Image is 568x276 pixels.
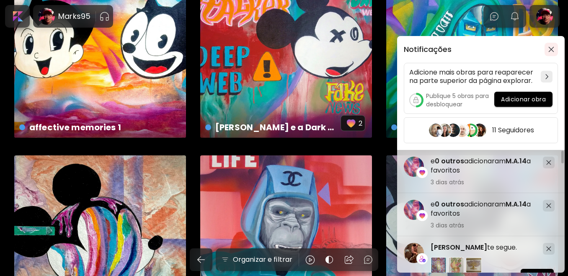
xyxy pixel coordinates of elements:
h5: Publique 5 obras para desbloquear [426,92,494,108]
a: Adicionar obra [494,92,553,108]
h5: Adicione mais obras para reaparecer na parte superior da página explorar. [409,68,537,85]
h5: Notificações [404,45,452,54]
span: M.A.14 [506,156,527,166]
span: 0 [435,156,439,166]
img: chevron [545,74,548,79]
span: 0 [435,199,439,209]
img: closeButton [548,46,554,52]
h5: e adicionaram a favoritos [431,157,536,175]
h5: 11 Seguidores [492,126,534,134]
button: Adicionar obra [494,92,553,107]
span: Adicionar obra [501,95,546,104]
h5: te segue. [431,243,536,252]
h5: e adicionaram a favoritos [431,200,536,218]
span: outros [441,156,464,166]
span: 3 dias atrás [431,178,536,186]
span: outros [441,199,464,209]
button: closeButton [545,43,558,56]
span: M.A.14 [506,199,527,209]
span: 3 dias atrás [431,222,536,229]
span: [PERSON_NAME] [431,242,487,252]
